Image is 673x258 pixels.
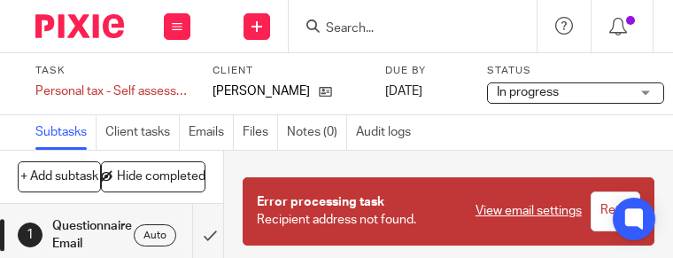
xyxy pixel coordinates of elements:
[189,115,234,150] a: Emails
[497,86,559,98] span: In progress
[213,64,367,78] label: Client
[385,85,422,98] span: [DATE]
[257,193,457,230] p: Recipient address not found.
[243,115,278,150] a: Files
[324,21,483,37] input: Search
[213,82,310,100] p: [PERSON_NAME]
[117,170,205,184] span: Hide completed
[134,224,176,246] div: Auto
[591,192,640,231] input: Retry
[18,161,101,192] button: + Add subtask
[35,64,190,78] label: Task
[52,213,134,258] h1: Questionnaire Email
[18,223,43,247] div: 1
[356,115,420,150] a: Audit logs
[101,161,206,192] button: Hide completed
[385,64,465,78] label: Due by
[35,115,97,150] a: Subtasks
[487,64,664,78] label: Status
[35,82,190,100] div: Personal tax - Self assessment
[35,14,124,38] img: Pixie
[476,202,582,220] a: View email settings
[287,115,347,150] a: Notes (0)
[105,115,180,150] a: Client tasks
[257,196,384,208] span: Error processing task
